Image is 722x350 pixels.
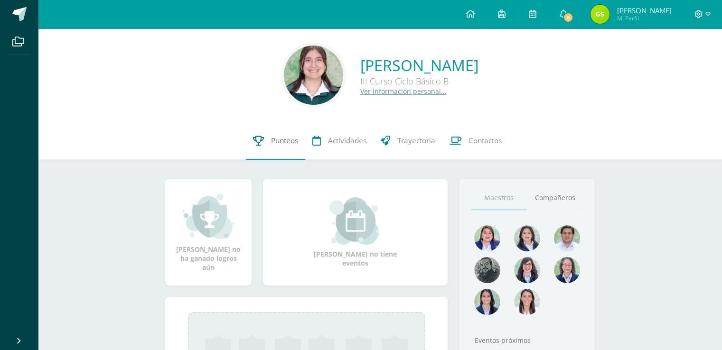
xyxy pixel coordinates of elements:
img: 8536200cfa7ae5b6d5c727973ec57994.png [284,46,343,105]
div: [PERSON_NAME] no ha ganado logros aún [175,193,242,272]
img: 45e5189d4be9c73150df86acb3c68ab9.png [514,225,540,251]
span: 8 [563,12,573,23]
img: 38d188cc98c34aa903096de2d1c9671e.png [514,289,540,315]
img: 68491b968eaf45af92dd3338bd9092c6.png [554,257,580,283]
img: event_small.png [329,197,381,245]
a: Ver información personal... [360,87,447,96]
div: III Curso Ciclo Básico B [360,75,478,87]
a: Compañeros [527,186,583,210]
span: Contactos [469,136,502,146]
span: Actividades [328,136,366,146]
a: Actividades [305,122,374,160]
img: 4f37302272b6e5e19caeb0d4110de8ad.png [591,5,609,24]
img: d4e0c534ae446c0d00535d3bb96704e9.png [474,289,500,315]
span: Trayectoria [397,136,435,146]
div: Eventos próximos [471,336,583,345]
a: Contactos [442,122,509,160]
img: 1e7bfa517bf798cc96a9d855bf172288.png [554,225,580,251]
img: b1da893d1b21f2b9f45fcdf5240f8abd.png [514,257,540,283]
span: [PERSON_NAME] [617,6,671,15]
a: [PERSON_NAME] [360,55,478,75]
a: Trayectoria [374,122,442,160]
span: Punteos [271,136,298,146]
img: achievement_small.png [183,193,234,240]
span: Mi Perfil [617,14,671,22]
img: 135afc2e3c36cc19cf7f4a6ffd4441d1.png [474,225,500,251]
a: Punteos [246,122,305,160]
div: [PERSON_NAME] no tiene eventos [308,197,403,267]
a: Maestros [471,186,527,210]
img: 4179e05c207095638826b52d0d6e7b97.png [474,257,500,283]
